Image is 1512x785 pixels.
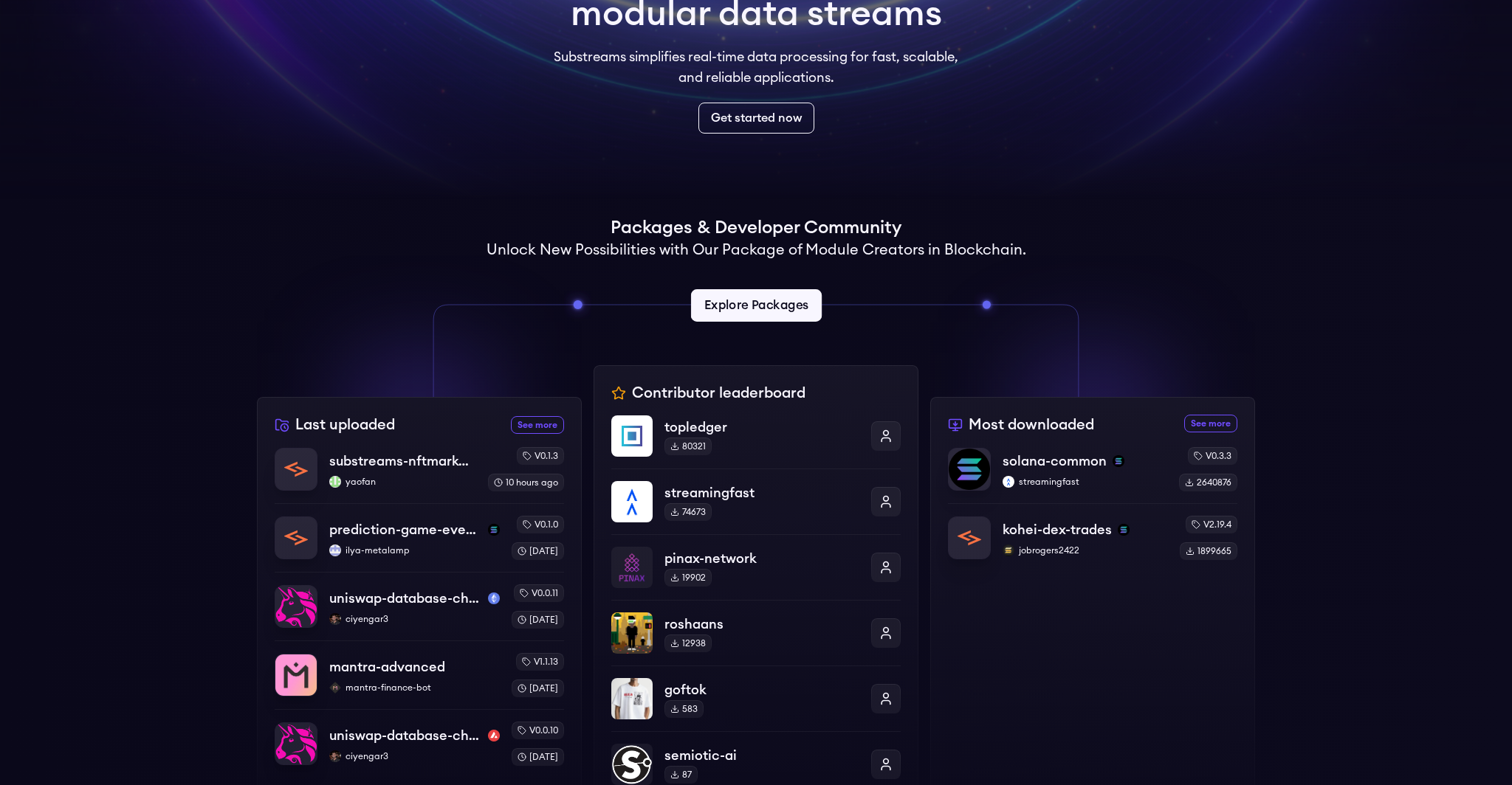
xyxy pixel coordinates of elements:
div: 12938 [664,634,712,652]
a: pinax-networkpinax-network19902 [611,534,901,600]
img: solana [1118,524,1130,536]
p: solana-common [1003,451,1107,471]
img: streamingfast [1003,476,1014,488]
p: prediction-game-events [329,519,482,540]
p: semiotic-ai [664,745,859,766]
p: pinax-network [664,548,859,569]
img: semiotic-ai [611,744,653,785]
img: uniswap-database-changes-avalanche [275,723,317,764]
div: v0.0.11 [514,584,564,602]
p: ciyengar3 [329,613,500,625]
div: 2640876 [1179,474,1237,491]
p: uniswap-database-changes-sepolia [329,588,482,609]
div: v2.19.4 [1186,516,1237,533]
div: 74673 [664,503,712,521]
img: ciyengar3 [329,613,341,625]
div: 1899665 [1180,542,1237,560]
p: topledger [664,417,859,438]
div: v0.3.3 [1188,447,1237,465]
a: uniswap-database-changes-avalancheuniswap-database-changes-avalancheavalancheciyengar3ciyengar3v0... [275,709,564,766]
img: uniswap-database-changes-sepolia [275,586,317,627]
img: jobrogers2422 [1003,544,1014,556]
p: mantra-finance-bot [329,682,500,694]
a: goftokgoftok583 [611,665,901,731]
p: streamingfast [664,483,859,503]
div: 80321 [664,438,712,455]
img: solana-common [949,449,990,490]
div: 87 [664,766,698,784]
img: yaofan [329,476,341,488]
a: Get started now [698,103,814,134]
a: substreams-nftmarketplacesubstreams-nftmarketplaceyaofanyaofanv0.1.310 hours ago [275,447,564,503]
a: mantra-advancedmantra-advancedmantra-finance-botmantra-finance-botv1.1.13[DATE] [275,640,564,709]
a: streamingfaststreamingfast74673 [611,468,901,534]
img: substreams-nftmarketplace [275,449,317,490]
div: [DATE] [512,748,564,766]
img: ilya-metalamp [329,544,341,556]
p: roshaans [664,614,859,634]
p: uniswap-database-changes-avalanche [329,725,482,746]
a: solana-commonsolana-commonsolanastreamingfaststreamingfastv0.3.32640876 [948,447,1237,503]
img: solana [488,524,500,536]
img: roshaans [611,612,653,654]
div: v0.1.3 [517,447,564,465]
p: ilya-metalamp [329,544,500,556]
p: streamingfast [1003,476,1167,488]
h1: Packages & Developer Community [611,216,901,240]
img: kohei-dex-trades [949,517,990,559]
div: v1.1.13 [516,653,564,671]
img: topledger [611,415,653,457]
a: See more recently uploaded packages [511,416,564,434]
div: [DATE] [512,611,564,629]
a: Explore Packages [690,289,821,322]
div: 10 hours ago [488,474,564,491]
a: prediction-game-eventsprediction-game-eventssolanailya-metalampilya-metalampv0.1.0[DATE] [275,503,564,572]
img: sepolia [488,592,500,604]
p: substreams-nftmarketplace [329,451,476,471]
p: mantra-advanced [329,657,445,677]
p: kohei-dex-trades [1003,519,1112,540]
img: streamingfast [611,481,653,522]
img: mantra-finance-bot [329,682,341,694]
div: 583 [664,700,704,718]
p: ciyengar3 [329,750,500,762]
img: avalanche [488,730,500,741]
div: [DATE] [512,679,564,697]
a: See more most downloaded packages [1184,415,1237,432]
a: kohei-dex-tradeskohei-dex-tradessolanajobrogers2422jobrogers2422v2.19.41899665 [948,503,1237,560]
p: yaofan [329,476,476,488]
a: topledgertopledger80321 [611,415,901,468]
p: jobrogers2422 [1003,544,1168,556]
img: ciyengar3 [329,750,341,762]
img: pinax-network [611,547,653,588]
a: uniswap-database-changes-sepoliauniswap-database-changes-sepoliasepoliaciyengar3ciyengar3v0.0.11[... [275,572,564,640]
img: mantra-advanced [275,654,317,696]
a: roshaansroshaans12938 [611,600,901,665]
h2: Unlock New Possibilities with Our Package of Module Creators in Blockchain. [487,240,1026,260]
div: 19902 [664,569,712,587]
img: prediction-game-events [275,517,317,559]
p: goftok [664,679,859,700]
div: v0.1.0 [517,516,564,533]
img: goftok [611,678,653,719]
div: v0.0.10 [512,722,564,739]
p: Substreams simplifies real-time data processing for fast, scalable, and reliable applications. [543,46,969,88]
img: solana [1113,455,1124,467]
div: [DATE] [512,542,564,560]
